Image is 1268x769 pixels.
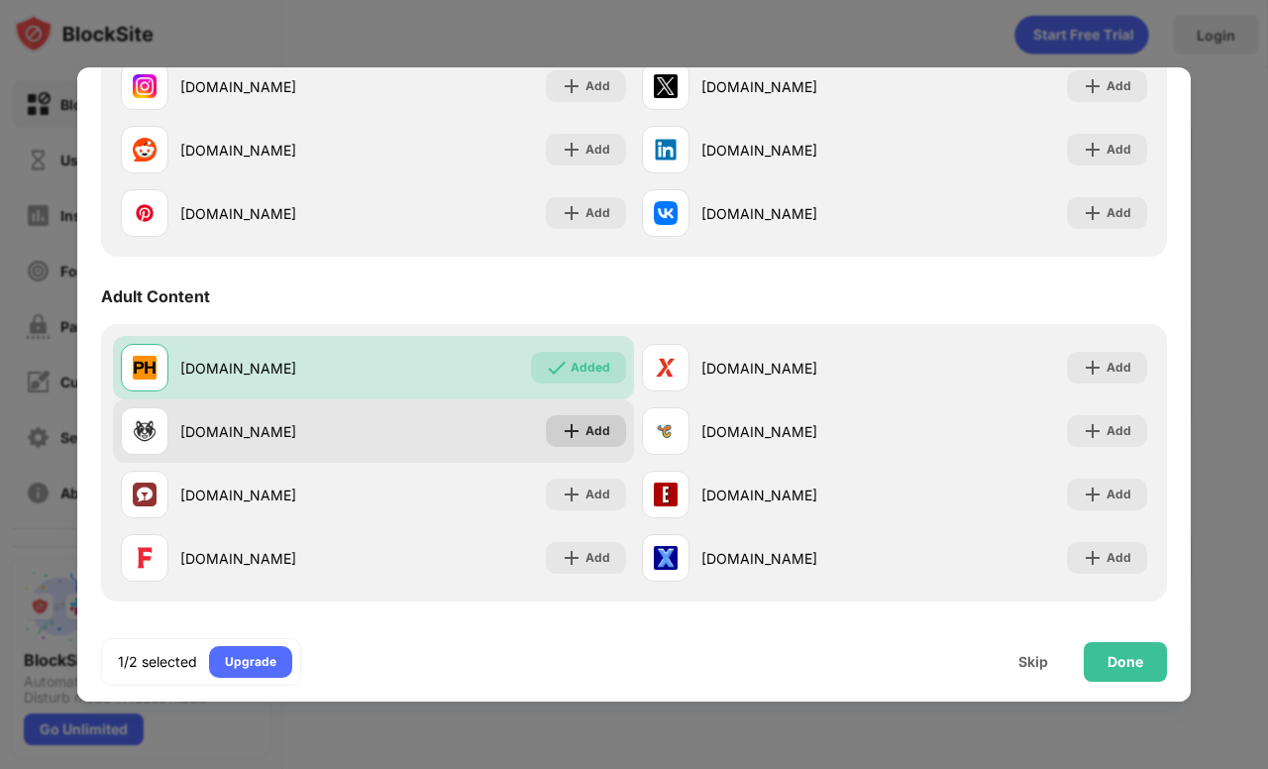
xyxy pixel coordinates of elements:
[180,358,373,379] div: [DOMAIN_NAME]
[1107,76,1131,96] div: Add
[1107,548,1131,568] div: Add
[180,140,373,161] div: [DOMAIN_NAME]
[1018,654,1048,670] div: Skip
[654,356,678,380] img: favicons
[180,485,373,505] div: [DOMAIN_NAME]
[701,421,895,442] div: [DOMAIN_NAME]
[585,485,610,504] div: Add
[585,203,610,223] div: Add
[701,76,895,97] div: [DOMAIN_NAME]
[1107,140,1131,160] div: Add
[1107,485,1131,504] div: Add
[1107,358,1131,378] div: Add
[701,140,895,161] div: [DOMAIN_NAME]
[654,419,678,443] img: favicons
[654,201,678,225] img: favicons
[701,203,895,224] div: [DOMAIN_NAME]
[585,548,610,568] div: Add
[180,548,373,569] div: [DOMAIN_NAME]
[1108,654,1143,670] div: Done
[180,76,373,97] div: [DOMAIN_NAME]
[133,356,157,380] img: favicons
[180,421,373,442] div: [DOMAIN_NAME]
[133,74,157,98] img: favicons
[1107,421,1131,441] div: Add
[654,138,678,162] img: favicons
[585,140,610,160] div: Add
[701,548,895,569] div: [DOMAIN_NAME]
[654,483,678,506] img: favicons
[133,483,157,506] img: favicons
[180,203,373,224] div: [DOMAIN_NAME]
[1107,203,1131,223] div: Add
[225,652,276,672] div: Upgrade
[654,546,678,570] img: favicons
[701,358,895,379] div: [DOMAIN_NAME]
[133,138,157,162] img: favicons
[133,546,157,570] img: favicons
[571,358,610,378] div: Added
[701,485,895,505] div: [DOMAIN_NAME]
[133,201,157,225] img: favicons
[585,421,610,441] div: Add
[101,286,210,306] div: Adult Content
[585,76,610,96] div: Add
[133,419,157,443] img: favicons
[118,652,197,672] div: 1/2 selected
[654,74,678,98] img: favicons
